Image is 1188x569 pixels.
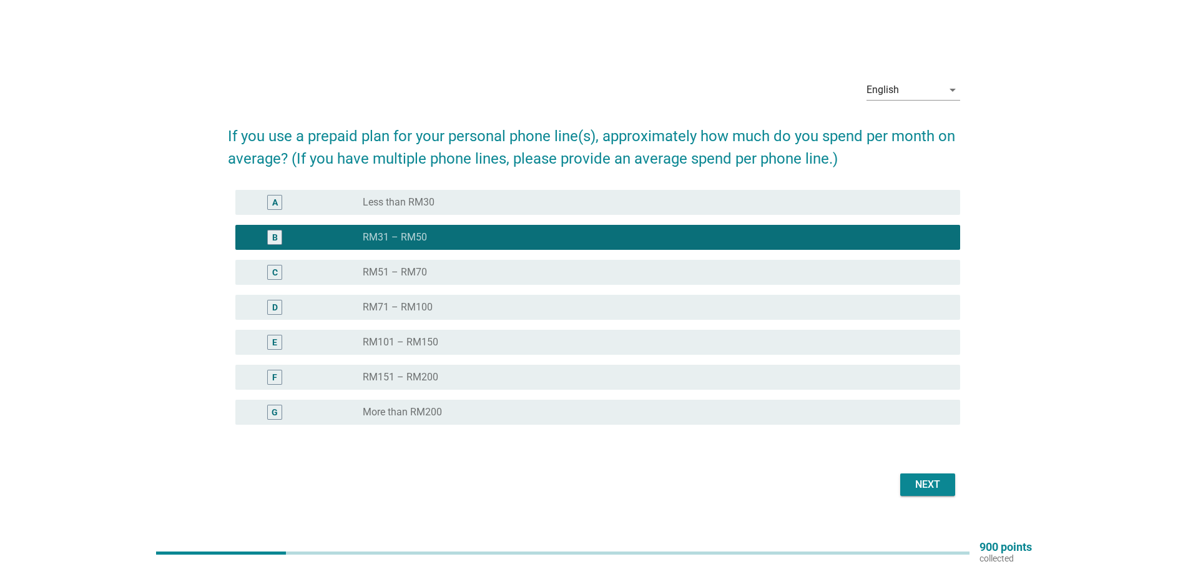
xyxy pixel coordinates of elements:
[272,230,278,244] div: B
[228,112,960,170] h2: If you use a prepaid plan for your personal phone line(s), approximately how much do you spend pe...
[945,82,960,97] i: arrow_drop_down
[363,196,434,209] label: Less than RM30
[910,477,945,492] div: Next
[979,542,1032,553] p: 900 points
[979,553,1032,564] p: collected
[272,405,278,418] div: G
[363,371,438,383] label: RM151 – RM200
[272,265,278,279] div: C
[363,336,438,349] label: RM101 – RM150
[363,231,427,244] label: RM31 – RM50
[272,195,278,209] div: A
[272,300,278,314] div: D
[272,335,277,349] div: E
[900,473,955,496] button: Next
[272,370,277,383] div: F
[363,406,442,418] label: More than RM200
[363,266,427,279] label: RM51 – RM70
[363,301,433,314] label: RM71 – RM100
[866,84,899,96] div: English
